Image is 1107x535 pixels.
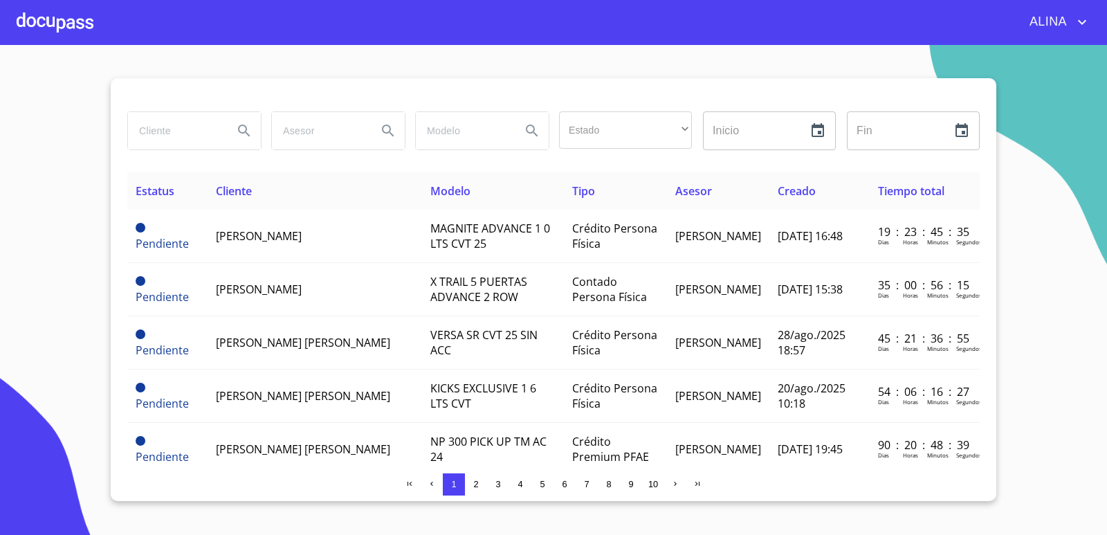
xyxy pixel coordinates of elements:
span: 9 [628,479,633,489]
p: Horas [903,451,918,459]
button: account of current user [1019,11,1090,33]
input: search [416,112,510,149]
span: KICKS EXCLUSIVE 1 6 LTS CVT [430,381,536,411]
span: [DATE] 15:38 [778,282,843,297]
span: [PERSON_NAME] [675,282,761,297]
span: 28/ago./2025 18:57 [778,327,845,358]
span: Pendiente [136,329,145,339]
button: 1 [443,473,465,496]
p: Dias [878,398,889,406]
span: 3 [495,479,500,489]
p: Minutos [927,238,949,246]
span: Tiempo total [878,183,944,199]
button: 7 [576,473,598,496]
span: 5 [540,479,545,489]
span: Cliente [216,183,252,199]
span: Crédito Premium PFAE [572,434,649,464]
button: Search [372,114,405,147]
p: Minutos [927,398,949,406]
span: Pendiente [136,436,145,446]
p: Segundos [956,398,982,406]
p: Segundos [956,291,982,299]
button: 10 [642,473,664,496]
span: [DATE] 16:48 [778,228,843,244]
span: Pendiente [136,223,145,233]
span: 7 [584,479,589,489]
span: 2 [473,479,478,489]
span: ALINA [1019,11,1074,33]
span: [PERSON_NAME] [675,228,761,244]
div: ​ [559,111,692,149]
span: MAGNITE ADVANCE 1 0 LTS CVT 25 [430,221,550,251]
p: 19 : 23 : 45 : 35 [878,224,971,239]
p: Minutos [927,451,949,459]
span: 8 [606,479,611,489]
span: Pendiente [136,343,189,358]
button: 5 [531,473,553,496]
span: VERSA SR CVT 25 SIN ACC [430,327,538,358]
span: [PERSON_NAME] [PERSON_NAME] [216,335,390,350]
span: Crédito Persona Física [572,381,657,411]
p: Dias [878,291,889,299]
span: Tipo [572,183,595,199]
span: 20/ago./2025 10:18 [778,381,845,411]
p: Minutos [927,345,949,352]
p: Horas [903,291,918,299]
span: Contado Persona Física [572,274,647,305]
p: 45 : 21 : 36 : 55 [878,331,971,346]
p: Dias [878,238,889,246]
button: 9 [620,473,642,496]
span: 4 [518,479,522,489]
span: [PERSON_NAME] [PERSON_NAME] [216,388,390,403]
span: 6 [562,479,567,489]
span: 1 [451,479,456,489]
span: Crédito Persona Física [572,327,657,358]
span: Pendiente [136,276,145,286]
span: [PERSON_NAME] [PERSON_NAME] [216,442,390,457]
span: Modelo [430,183,470,199]
button: 6 [553,473,576,496]
button: 2 [465,473,487,496]
span: Crédito Persona Física [572,221,657,251]
p: 54 : 06 : 16 : 27 [878,384,971,399]
span: Pendiente [136,396,189,411]
span: Creado [778,183,816,199]
p: Horas [903,398,918,406]
p: Horas [903,345,918,352]
span: Pendiente [136,449,189,464]
button: Search [228,114,261,147]
p: Horas [903,238,918,246]
span: [PERSON_NAME] [216,282,302,297]
p: 90 : 20 : 48 : 39 [878,437,971,453]
span: [PERSON_NAME] [675,388,761,403]
span: [PERSON_NAME] [675,442,761,457]
p: Minutos [927,291,949,299]
button: 4 [509,473,531,496]
p: Dias [878,451,889,459]
p: Segundos [956,238,982,246]
input: search [272,112,366,149]
button: Search [515,114,549,147]
p: 35 : 00 : 56 : 15 [878,278,971,293]
p: Segundos [956,451,982,459]
p: Dias [878,345,889,352]
span: [PERSON_NAME] [216,228,302,244]
span: Asesor [675,183,712,199]
button: 3 [487,473,509,496]
button: 8 [598,473,620,496]
span: Pendiente [136,289,189,305]
span: [PERSON_NAME] [675,335,761,350]
span: 10 [648,479,658,489]
input: search [128,112,222,149]
span: Estatus [136,183,174,199]
span: NP 300 PICK UP TM AC 24 [430,434,547,464]
p: Segundos [956,345,982,352]
span: Pendiente [136,383,145,392]
span: Pendiente [136,236,189,251]
span: X TRAIL 5 PUERTAS ADVANCE 2 ROW [430,274,527,305]
span: [DATE] 19:45 [778,442,843,457]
